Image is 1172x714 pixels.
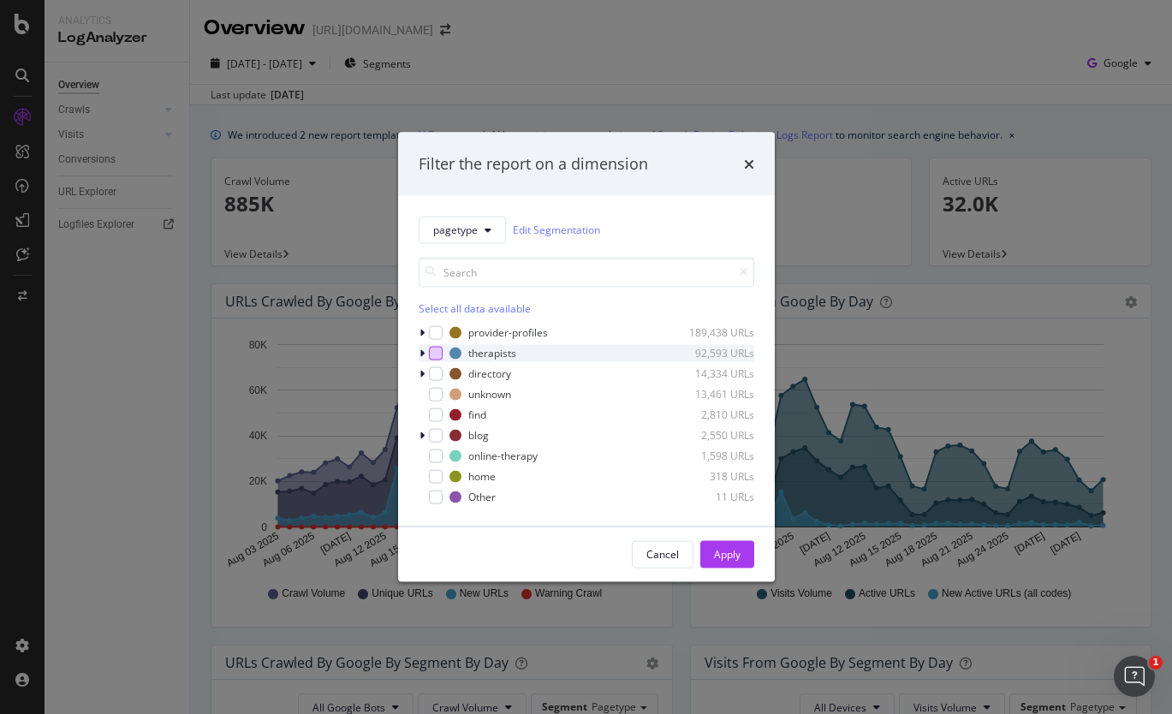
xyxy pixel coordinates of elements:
[433,223,478,237] span: pagetype
[670,490,754,504] div: 11 URLs
[646,547,679,562] div: Cancel
[670,469,754,484] div: 318 URLs
[468,490,496,504] div: Other
[419,300,754,315] div: Select all data available
[670,366,754,381] div: 14,334 URLs
[1114,656,1155,697] iframe: Intercom live chat
[468,449,538,463] div: online-therapy
[468,408,486,422] div: find
[419,257,754,287] input: Search
[670,428,754,443] div: 2,550 URLs
[398,133,775,582] div: modal
[670,325,754,340] div: 189,438 URLs
[468,325,548,340] div: provider-profiles
[419,216,506,243] button: pagetype
[468,428,489,443] div: blog
[468,366,511,381] div: directory
[670,449,754,463] div: 1,598 URLs
[419,153,648,176] div: Filter the report on a dimension
[468,387,511,402] div: unknown
[513,221,600,239] a: Edit Segmentation
[468,346,516,360] div: therapists
[632,540,693,568] button: Cancel
[1149,656,1163,669] span: 1
[670,346,754,360] div: 92,593 URLs
[670,408,754,422] div: 2,810 URLs
[670,387,754,402] div: 13,461 URLs
[468,469,496,484] div: home
[714,547,741,562] div: Apply
[700,540,754,568] button: Apply
[744,153,754,176] div: times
